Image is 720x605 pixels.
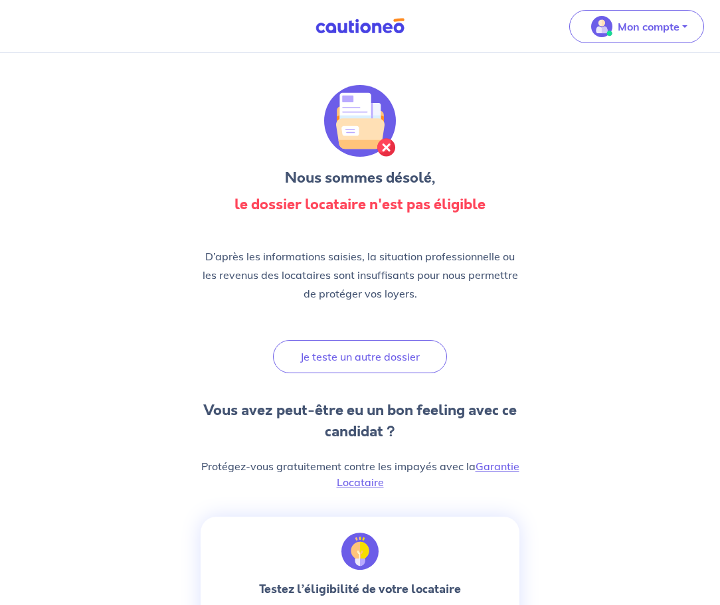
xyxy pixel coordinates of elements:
[569,10,704,43] button: illu_account_valid_menu.svgMon compte
[201,247,519,303] p: D’après les informations saisies, la situation professionnelle ou les revenus des locataires sont...
[201,458,519,490] p: Protégez-vous gratuitement contre les impayés avec la
[234,194,486,215] strong: le dossier locataire n'est pas éligible
[201,400,519,442] h3: Vous avez peut-être eu un bon feeling avec ce candidat ?
[618,19,679,35] p: Mon compte
[591,16,612,37] img: illu_account_valid_menu.svg
[201,167,519,189] h3: Nous sommes désolé,
[273,340,447,373] button: Je teste un autre dossier
[341,533,379,570] img: illu_idea.svg
[324,85,396,157] img: illu_folder_cancel.svg
[310,18,410,35] img: Cautioneo
[259,580,461,598] strong: Testez l’éligibilité de votre locataire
